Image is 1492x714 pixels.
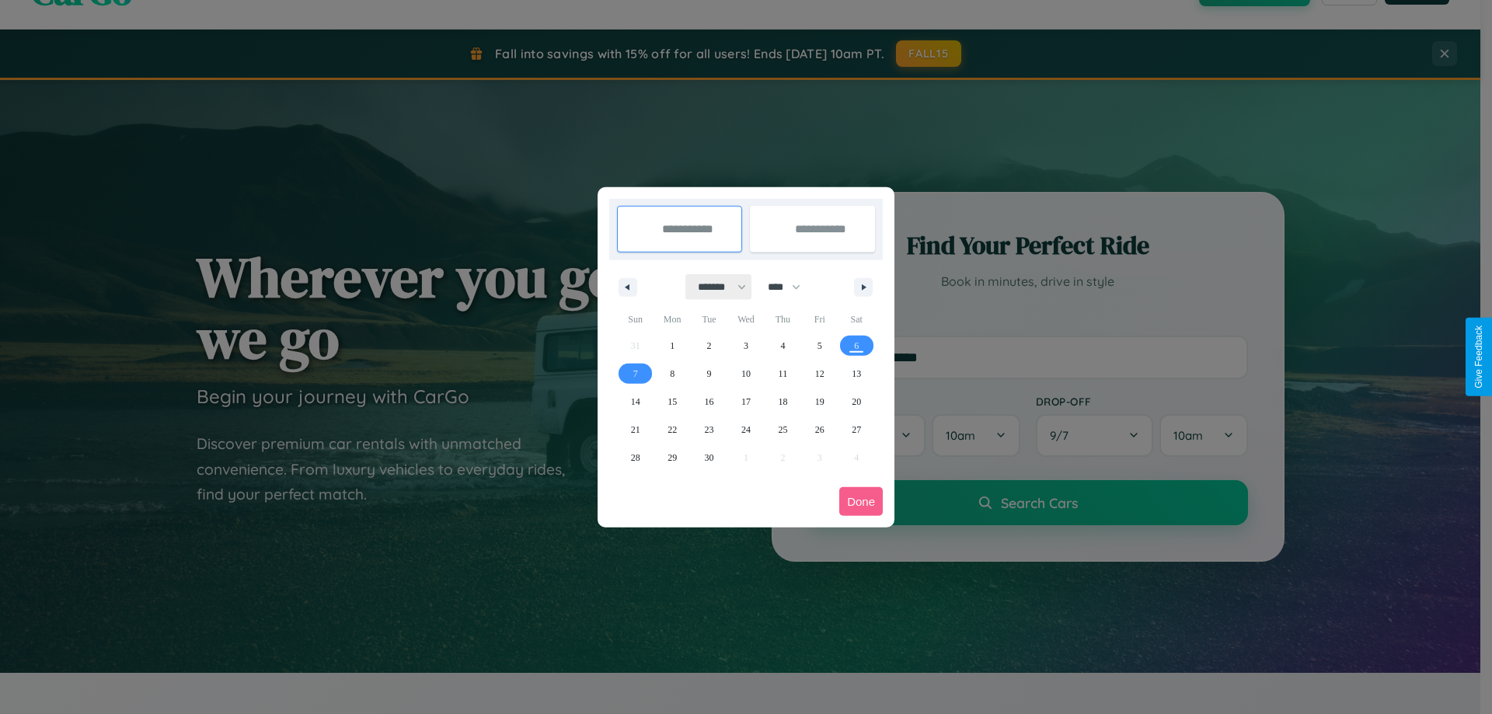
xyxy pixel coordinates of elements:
span: 20 [852,388,861,416]
span: Tue [691,307,727,332]
button: 5 [801,332,838,360]
button: 20 [838,388,875,416]
button: 18 [765,388,801,416]
button: 2 [691,332,727,360]
span: 19 [815,388,824,416]
button: 10 [727,360,764,388]
span: 8 [670,360,675,388]
span: 24 [741,416,751,444]
button: 16 [691,388,727,416]
span: 25 [778,416,787,444]
span: 2 [707,332,712,360]
div: Give Feedback [1473,326,1484,388]
span: 6 [854,332,859,360]
span: 28 [631,444,640,472]
span: 1 [670,332,675,360]
button: 11 [765,360,801,388]
span: 12 [815,360,824,388]
span: 4 [780,332,785,360]
span: 18 [778,388,787,416]
button: 8 [654,360,690,388]
span: 11 [779,360,788,388]
button: 7 [617,360,654,388]
button: 17 [727,388,764,416]
button: 23 [691,416,727,444]
button: 27 [838,416,875,444]
button: 13 [838,360,875,388]
button: 12 [801,360,838,388]
button: 4 [765,332,801,360]
span: Sat [838,307,875,332]
button: Done [839,487,883,516]
button: 25 [765,416,801,444]
span: Mon [654,307,690,332]
span: 14 [631,388,640,416]
button: 21 [617,416,654,444]
span: 9 [707,360,712,388]
span: 3 [744,332,748,360]
span: 27 [852,416,861,444]
span: Thu [765,307,801,332]
button: 28 [617,444,654,472]
span: 26 [815,416,824,444]
span: Fri [801,307,838,332]
button: 30 [691,444,727,472]
span: Sun [617,307,654,332]
span: 29 [668,444,677,472]
button: 22 [654,416,690,444]
span: 13 [852,360,861,388]
span: 10 [741,360,751,388]
span: 23 [705,416,714,444]
button: 24 [727,416,764,444]
span: 30 [705,444,714,472]
span: 5 [817,332,822,360]
span: 15 [668,388,677,416]
button: 9 [691,360,727,388]
button: 29 [654,444,690,472]
button: 14 [617,388,654,416]
span: 7 [633,360,638,388]
span: 16 [705,388,714,416]
button: 15 [654,388,690,416]
span: Wed [727,307,764,332]
span: 17 [741,388,751,416]
span: 22 [668,416,677,444]
button: 26 [801,416,838,444]
button: 3 [727,332,764,360]
button: 1 [654,332,690,360]
span: 21 [631,416,640,444]
button: 19 [801,388,838,416]
button: 6 [838,332,875,360]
